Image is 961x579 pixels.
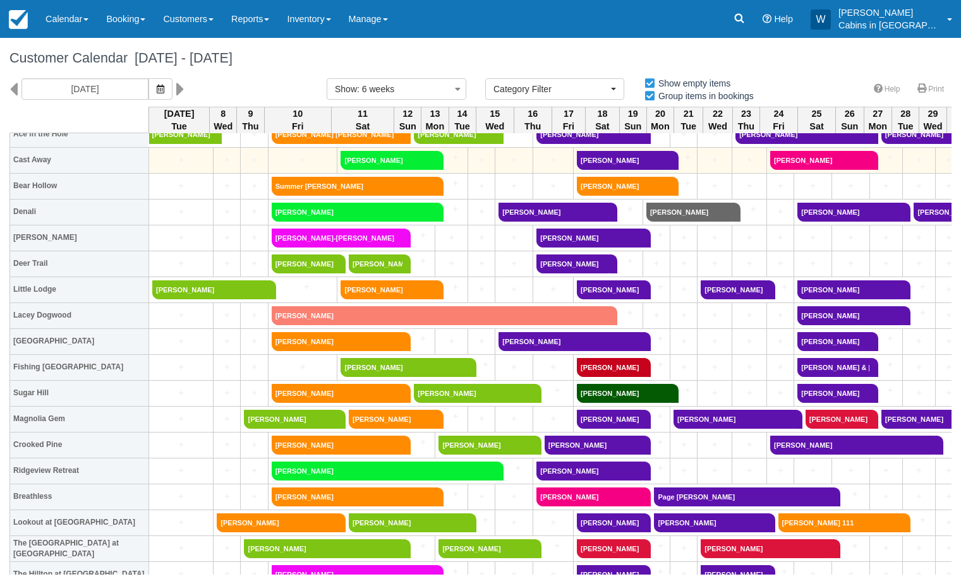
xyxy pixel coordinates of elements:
[870,332,899,345] a: +
[485,78,624,100] button: Category Filter
[674,361,694,374] a: +
[873,257,899,270] a: +
[414,384,533,403] a: [PERSON_NAME]
[701,386,728,400] a: +
[272,384,403,403] a: [PERSON_NAME]
[327,78,466,100] button: Show: 6 weeks
[244,205,264,218] a: +
[735,386,763,400] a: +
[536,412,570,426] a: +
[654,513,766,532] a: [PERSON_NAME]
[835,464,866,477] a: +
[797,280,902,299] a: [PERSON_NAME]
[902,306,931,319] a: +
[9,10,28,29] img: checkfront-main-nav-mini-logo.png
[797,332,870,351] a: [PERSON_NAME]
[499,516,529,529] a: +
[341,358,468,377] a: [PERSON_NAME]
[674,128,694,141] a: +
[435,487,464,501] a: +
[939,309,959,322] a: +
[499,203,609,222] a: [PERSON_NAME]
[643,565,667,578] a: +
[646,309,667,322] a: +
[152,153,210,167] a: +
[244,438,264,451] a: +
[349,513,468,532] a: [PERSON_NAME]
[499,179,529,193] a: +
[778,513,903,532] a: [PERSON_NAME] 111
[701,335,728,348] a: +
[735,257,763,270] a: +
[735,361,763,374] a: +
[644,78,740,87] span: Show empty items
[536,125,643,144] a: [PERSON_NAME]
[152,542,210,555] a: +
[471,412,492,426] a: +
[495,462,530,475] a: +
[701,361,728,374] a: +
[770,464,790,477] a: +
[217,231,237,244] a: +
[797,358,870,377] a: [PERSON_NAME] & [PERSON_NAME]
[770,335,790,348] a: +
[536,179,570,193] a: +
[402,229,432,242] a: +
[536,153,570,167] a: +
[268,280,334,294] a: +
[770,231,790,244] a: +
[152,490,210,503] a: +
[644,74,739,93] label: Show empty items
[873,490,899,503] a: +
[939,283,959,296] a: +
[264,107,331,133] th: 10 Fri
[644,87,762,105] label: Group items in bookings
[643,229,667,242] a: +
[272,487,435,506] a: [PERSON_NAME]
[149,107,210,133] th: [DATE] Tue
[272,203,435,222] a: [PERSON_NAME]
[471,153,492,167] a: +
[609,306,639,319] a: +
[577,539,643,558] a: [PERSON_NAME]
[770,386,790,400] a: +
[577,280,643,299] a: [PERSON_NAME]
[152,280,268,299] a: [PERSON_NAME]
[735,464,763,477] a: +
[471,231,492,244] a: +
[435,280,464,294] a: +
[873,231,899,244] a: +
[906,542,932,555] a: +
[735,231,763,244] a: +
[536,283,570,296] a: +
[770,179,790,193] a: +
[643,358,667,371] a: +
[674,309,694,322] a: +
[939,490,959,503] a: +
[402,436,432,449] a: +
[910,80,952,98] a: Print
[217,309,237,322] a: +
[149,125,214,144] a: [PERSON_NAME]
[244,386,264,400] a: +
[939,361,959,374] a: +
[152,309,210,322] a: +
[237,107,264,133] th: 9 Thu
[797,306,902,325] a: [PERSON_NAME]
[536,254,609,273] a: [PERSON_NAME]
[244,361,264,374] a: +
[471,257,492,270] a: +
[770,436,935,455] a: [PERSON_NAME]
[272,306,610,325] a: [PERSON_NAME]
[770,361,790,374] a: +
[797,384,870,403] a: [PERSON_NAME]
[536,487,643,506] a: [PERSON_NAME]
[244,464,264,477] a: +
[701,539,831,558] a: [PERSON_NAME]
[643,332,667,345] a: +
[438,231,464,244] a: +
[870,358,899,371] a: +
[244,128,264,141] a: +
[272,361,334,374] a: +
[797,257,828,270] a: +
